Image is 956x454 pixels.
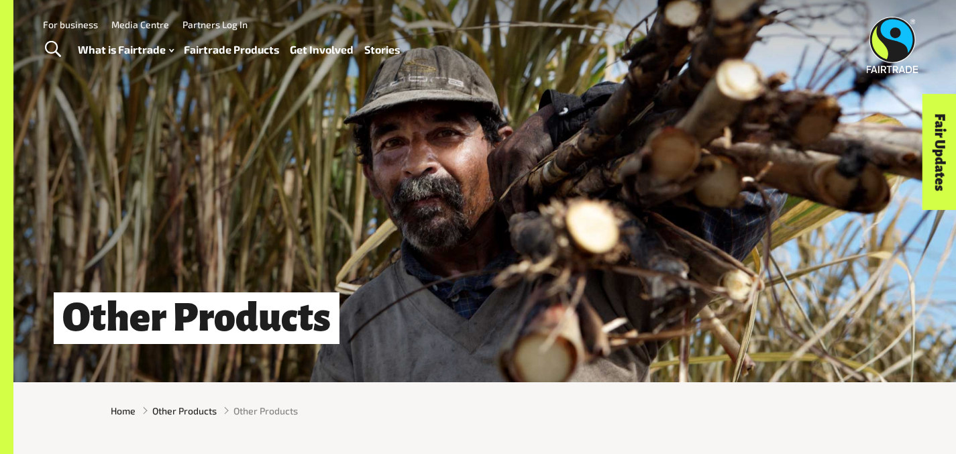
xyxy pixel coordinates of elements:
[233,404,298,418] span: Other Products
[43,19,98,30] a: For business
[111,19,169,30] a: Media Centre
[867,17,918,73] img: Fairtrade Australia New Zealand logo
[78,40,174,60] a: What is Fairtrade
[36,33,69,66] a: Toggle Search
[152,404,217,418] a: Other Products
[54,292,339,344] h1: Other Products
[184,40,279,60] a: Fairtrade Products
[364,40,400,60] a: Stories
[290,40,354,60] a: Get Involved
[111,404,136,418] a: Home
[182,19,248,30] a: Partners Log In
